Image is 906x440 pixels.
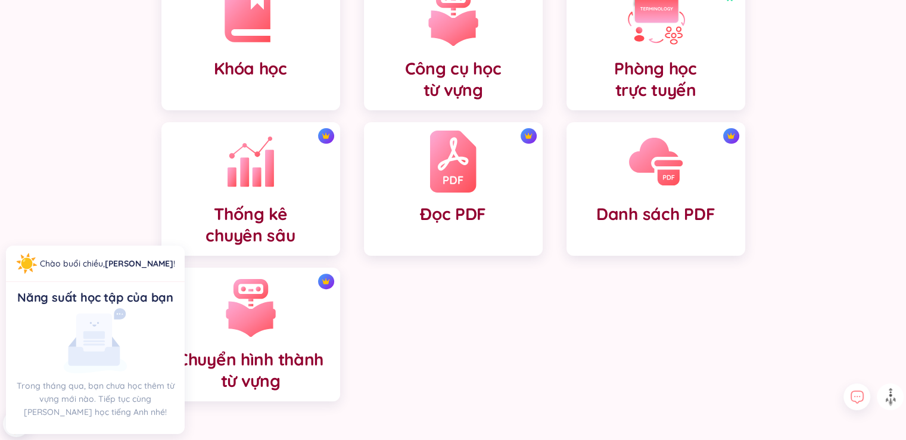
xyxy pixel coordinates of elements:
img: crown icon [727,132,735,140]
a: crown iconDanh sách PDF [555,122,757,256]
img: crown icon [524,132,533,140]
h4: Đọc PDF [420,203,486,225]
h4: Công cụ học từ vựng [405,58,502,101]
a: crown iconThống kêchuyên sâu [150,122,352,256]
a: [PERSON_NAME] [105,258,173,269]
h4: Chuyển hình thành từ vựng [171,349,331,392]
h4: Khóa học [214,58,287,79]
div: ! [40,257,175,270]
span: Chào buổi chiều , [40,258,105,269]
a: crown iconChuyển hình thành từ vựng [150,268,352,401]
img: crown icon [322,277,330,286]
img: crown icon [322,132,330,140]
img: to top [881,388,900,407]
a: crown iconĐọc PDF [352,122,555,256]
div: Năng suất học tập của bạn [15,289,175,306]
p: Trong tháng qua, bạn chưa học thêm từ vựng mới nào. Tiếp tục cùng [PERSON_NAME] học tiếng Anh nhé! [15,379,175,419]
h4: Thống kê chuyên sâu [206,203,295,246]
h4: Danh sách PDF [596,203,715,225]
h4: Phòng học trực tuyến [614,58,696,101]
